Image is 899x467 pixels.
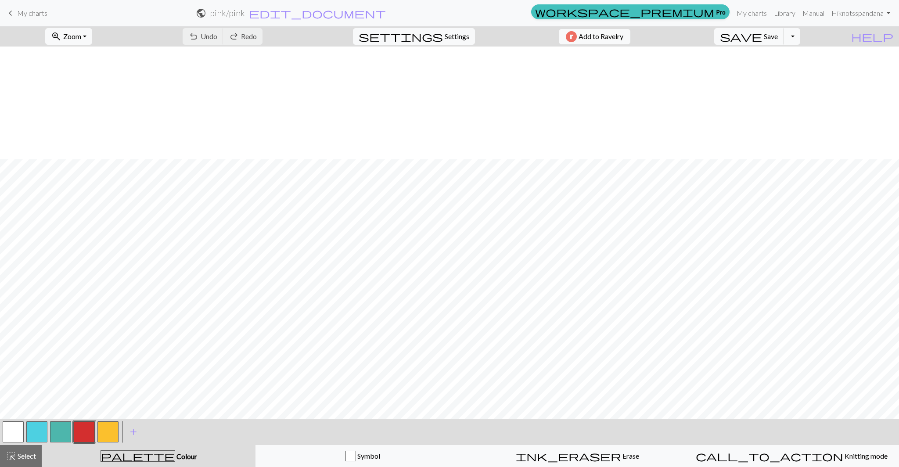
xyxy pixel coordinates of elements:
button: Erase [470,445,685,467]
span: Symbol [356,452,380,460]
a: Pro [531,4,730,19]
button: Zoom [45,28,92,45]
span: public [196,7,206,19]
i: Settings [359,31,443,42]
button: Symbol [255,445,470,467]
span: My charts [17,9,47,17]
span: Save [764,32,778,40]
span: Knitting mode [843,452,888,460]
button: Save [714,28,784,45]
span: Erase [621,452,639,460]
span: palette [101,450,175,462]
a: My charts [5,6,47,21]
a: My charts [733,4,770,22]
span: Add to Ravelry [579,31,623,42]
span: ink_eraser [516,450,621,462]
button: Knitting mode [684,445,899,467]
button: SettingsSettings [353,28,475,45]
span: call_to_action [696,450,843,462]
span: highlight_alt [6,450,16,462]
span: help [851,30,893,43]
span: workspace_premium [535,6,714,18]
span: zoom_in [51,30,61,43]
button: Add to Ravelry [559,29,630,44]
img: Ravelry [566,31,577,42]
span: settings [359,30,443,43]
a: Hiknotsspandana [828,4,894,22]
a: Library [770,4,799,22]
h2: pink / pink [210,8,245,18]
span: edit_document [249,7,386,19]
span: add [128,426,139,438]
span: keyboard_arrow_left [5,7,16,19]
button: Colour [42,445,255,467]
span: Zoom [63,32,81,40]
span: Settings [445,31,469,42]
a: Manual [799,4,828,22]
span: save [720,30,762,43]
span: Colour [175,452,197,460]
span: Select [16,452,36,460]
